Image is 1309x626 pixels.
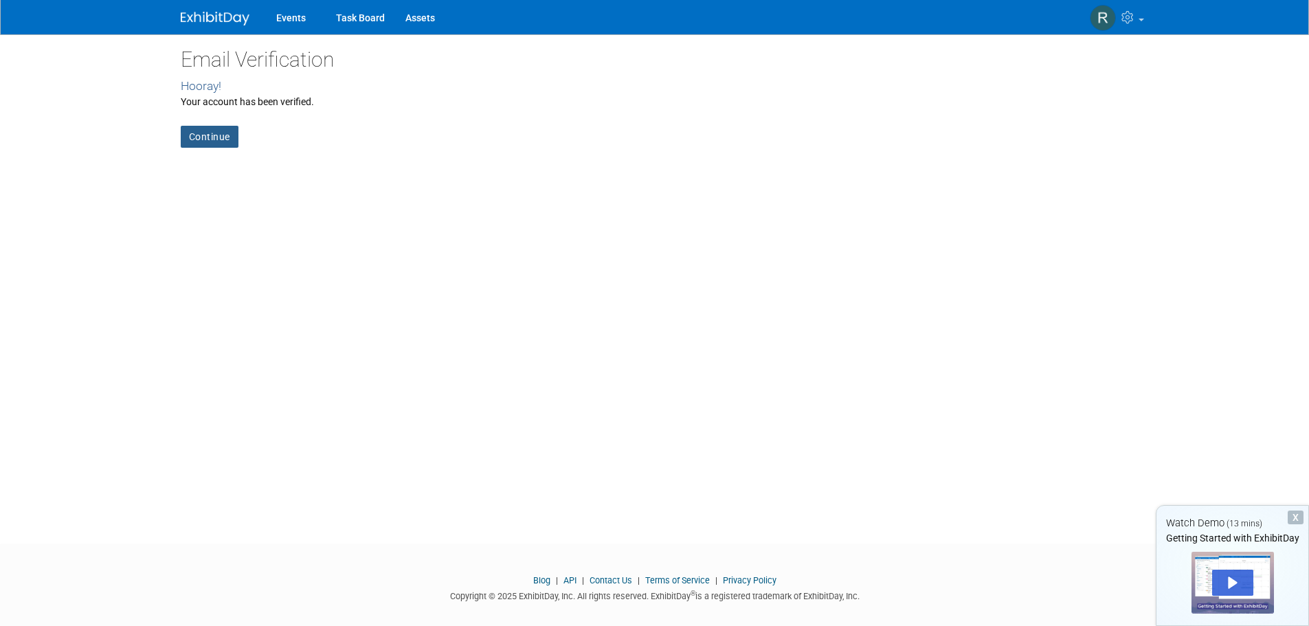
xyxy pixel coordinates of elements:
[181,12,249,25] img: ExhibitDay
[645,575,710,585] a: Terms of Service
[181,95,1129,109] div: Your account has been verified.
[1090,5,1116,31] img: Rhianna Jobe
[1288,511,1304,524] div: Dismiss
[691,590,695,597] sup: ®
[552,575,561,585] span: |
[634,575,643,585] span: |
[181,78,1129,95] div: Hooray!
[723,575,776,585] a: Privacy Policy
[1156,516,1308,530] div: Watch Demo
[181,126,238,148] a: Continue
[1227,519,1262,528] span: (13 mins)
[590,575,632,585] a: Contact Us
[1156,531,1308,545] div: Getting Started with ExhibitDay
[563,575,577,585] a: API
[579,575,588,585] span: |
[533,575,550,585] a: Blog
[712,575,721,585] span: |
[1212,570,1253,596] div: Play
[181,48,1129,71] h2: Email Verification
